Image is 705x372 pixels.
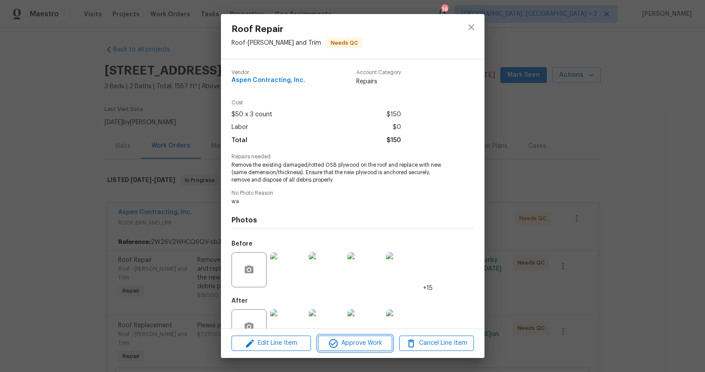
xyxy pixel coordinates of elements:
h5: Before [231,241,253,247]
span: Roof - [PERSON_NAME] and Trim [231,40,321,46]
span: Aspen Contracting, Inc. [231,77,305,84]
button: Edit Line Item [231,336,311,351]
span: $50 x 3 count [231,108,272,121]
span: Remove the existing damaged/rotted OSB plywood on the roof and replace with new (same demension/t... [231,161,450,183]
h5: After [231,298,248,304]
span: Edit Line Item [234,338,308,349]
span: Repairs needed [231,154,474,160]
span: Cancel Line Item [402,338,471,349]
span: wa [231,198,450,205]
span: +15 [423,284,433,293]
span: Cost [231,100,401,106]
span: $150 [387,108,401,121]
span: Needs QC [327,39,362,47]
span: Vendor [231,70,305,75]
span: Total [231,134,247,147]
span: Approve Work [321,338,390,349]
button: close [461,17,482,38]
span: Labor [231,121,248,134]
button: Cancel Line Item [399,336,474,351]
button: Approve Work [318,336,392,351]
span: $0 [393,121,401,134]
span: No Photo Reason [231,190,474,196]
span: Account Category [356,70,401,75]
span: Repairs [356,77,401,86]
div: 39 [441,5,448,14]
span: Roof Repair [231,25,362,34]
span: $150 [387,134,401,147]
h4: Photos [231,216,474,225]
